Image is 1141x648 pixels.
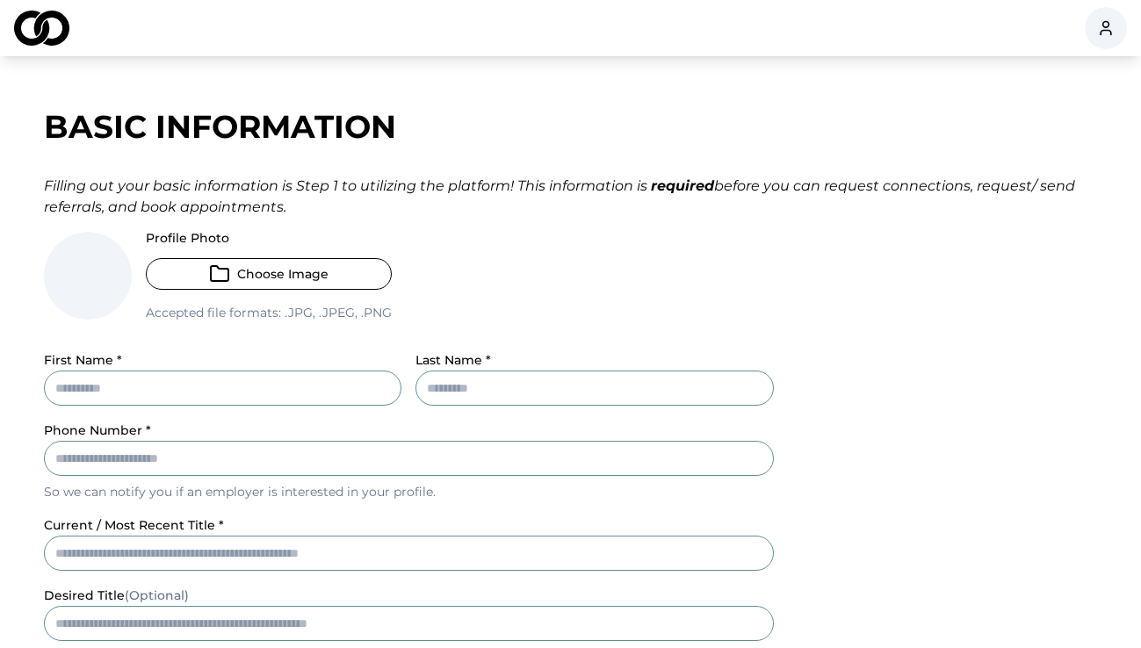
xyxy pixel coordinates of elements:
label: First Name * [44,352,122,368]
div: Basic Information [44,109,1098,144]
label: desired title [44,587,189,603]
label: Profile Photo [146,232,392,244]
img: logo [14,11,69,46]
div: Filling out your basic information is Step 1 to utilizing the platform! This information is befor... [44,176,1098,218]
label: current / most recent title * [44,517,224,533]
span: (Optional) [125,587,189,603]
label: Last Name * [415,352,491,368]
button: Choose Image [146,258,392,290]
p: Accepted file formats: [146,304,392,321]
strong: required [651,177,714,194]
span: .jpg, .jpeg, .png [281,305,392,320]
p: So we can notify you if an employer is interested in your profile. [44,483,774,500]
label: Phone Number * [44,422,151,438]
